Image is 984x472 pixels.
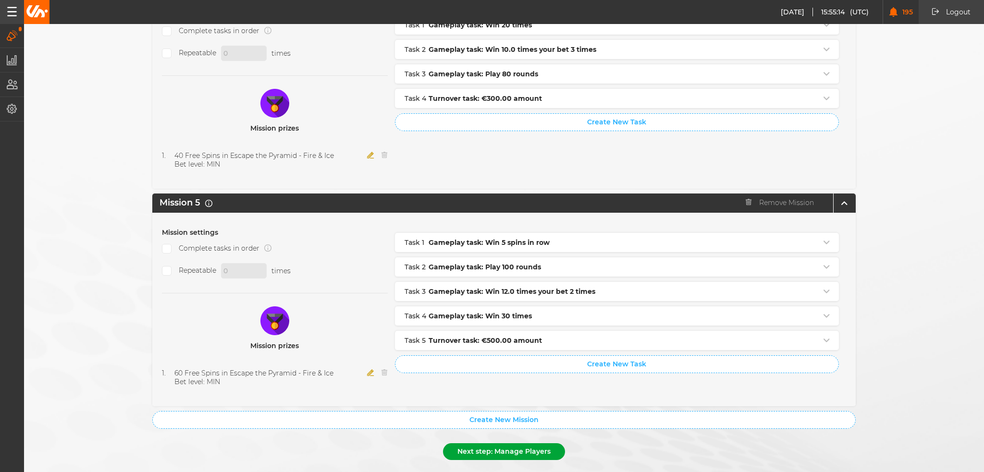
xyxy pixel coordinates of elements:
[731,194,828,211] button: Remove Mission
[395,233,839,252] div: Task 1Gameplay task: Win 5 spins in row
[395,355,839,373] button: Create New Task
[429,336,542,345] span: Turnover task: €500.00 amount
[429,45,596,54] span: Gameplay task: Win 10.0 times your bet 3 times
[25,5,48,17] img: Unibo
[174,369,333,377] span: 60 Free Spins in Escape the Pyramid - Fire & Ice
[162,266,172,276] input: Repeatable
[850,8,869,16] span: (UTC)
[152,411,856,429] button: Create New Mission
[395,331,839,350] div: Task 5Turnover task: €500.00 amount
[162,151,166,169] p: 1 .
[174,160,220,169] span: Bet level: MIN
[405,312,429,320] span: Task 4
[898,8,913,16] span: 195
[429,238,550,247] span: Gameplay task: Win 5 spins in row
[395,40,839,59] div: Task 2Gameplay task: Win 10.0 times your bet 3 times
[162,369,166,386] p: 1 .
[429,20,532,30] span: Gameplay task: Win 20 times
[160,197,212,208] div: Mission 5
[395,15,839,35] div: Task 1Gameplay task: Win 20 times
[395,89,839,108] div: Task 4Turnover task: €300.00 amount
[250,124,299,133] figcaption: Mission prizes
[162,26,172,36] input: Complete tasks in order
[395,113,839,131] button: Create New Task
[162,48,172,58] input: Repeatable
[759,198,814,207] span: Remove Mission
[405,70,429,78] span: Task 3
[405,287,429,296] span: Task 3
[260,89,289,118] img: Mission prizes
[405,238,429,247] span: Task 1
[162,228,388,237] p: Mission settings
[162,26,259,36] label: Complete tasks in order
[395,257,839,277] div: Task 2Gameplay task: Play 100 rounds
[267,266,291,276] span: times
[405,21,429,29] span: Task 1
[429,94,542,103] span: Turnover task: €300.00 amount
[781,8,813,16] span: [DATE]
[395,306,839,326] div: Task 4Gameplay task: Win 30 times
[260,306,289,335] img: Mission prizes
[429,69,538,79] span: Gameplay task: Play 80 rounds
[405,336,429,345] span: Task 5
[162,244,259,254] label: Complete tasks in order
[162,266,216,276] label: Repeatable
[821,8,850,16] span: 15:55:14
[395,282,839,301] div: Task 3Gameplay task: Win 12.0 times your bet 2 times
[174,377,220,386] span: Bet level: MIN
[162,244,172,254] input: Complete tasks in order
[405,263,429,271] span: Task 2
[162,48,216,58] label: Repeatable
[405,45,429,54] span: Task 2
[443,443,565,460] button: Next step: Manage Players
[429,287,595,296] span: Gameplay task: Win 12.0 times your bet 2 times
[250,341,299,350] figcaption: Mission prizes
[405,94,429,103] span: Task 4
[267,48,291,58] span: times
[429,311,532,321] span: Gameplay task: Win 30 times
[174,151,334,160] span: 40 Free Spins in Escape the Pyramid - Fire & Ice
[429,262,541,272] span: Gameplay task: Play 100 rounds
[395,64,839,84] div: Task 3Gameplay task: Play 80 rounds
